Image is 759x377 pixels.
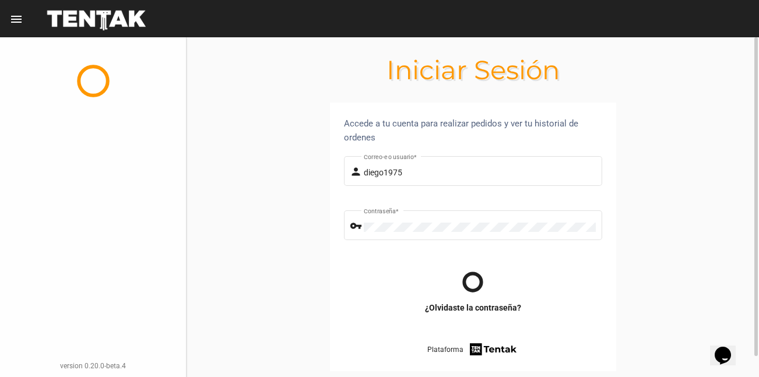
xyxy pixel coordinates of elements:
mat-icon: vpn_key [350,219,364,233]
img: tentak-firm.png [468,341,518,357]
h1: Iniciar Sesión [187,61,759,79]
mat-icon: person [350,165,364,179]
a: Plataforma [427,341,519,357]
span: Plataforma [427,344,463,355]
div: Accede a tu cuenta para realizar pedidos y ver tu historial de ordenes [344,117,602,145]
div: version 0.20.0-beta.4 [9,360,177,372]
iframe: chat widget [710,330,747,365]
a: ¿Olvidaste la contraseña? [425,302,521,313]
mat-icon: menu [9,12,23,26]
